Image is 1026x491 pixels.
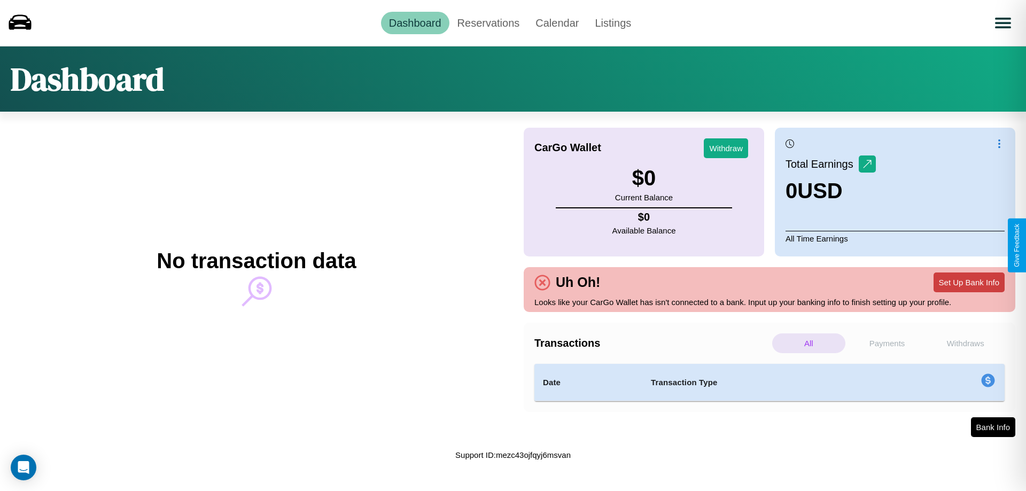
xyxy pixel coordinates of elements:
[772,333,845,353] p: All
[786,154,859,174] p: Total Earnings
[786,179,876,203] h3: 0 USD
[615,190,673,205] p: Current Balance
[971,417,1015,437] button: Bank Info
[534,337,770,349] h4: Transactions
[550,275,605,290] h4: Uh Oh!
[615,166,673,190] h3: $ 0
[612,223,676,238] p: Available Balance
[157,249,356,273] h2: No transaction data
[543,376,634,389] h4: Date
[1013,224,1021,267] div: Give Feedback
[11,57,164,101] h1: Dashboard
[11,455,36,480] div: Open Intercom Messenger
[527,12,587,34] a: Calendar
[786,231,1005,246] p: All Time Earnings
[934,272,1005,292] button: Set Up Bank Info
[704,138,748,158] button: Withdraw
[455,448,571,462] p: Support ID: mezc43ojfqyj6msvan
[587,12,639,34] a: Listings
[651,376,893,389] h4: Transaction Type
[449,12,528,34] a: Reservations
[988,8,1018,38] button: Open menu
[612,211,676,223] h4: $ 0
[381,12,449,34] a: Dashboard
[534,295,1005,309] p: Looks like your CarGo Wallet has isn't connected to a bank. Input up your banking info to finish ...
[534,364,1005,401] table: simple table
[929,333,1002,353] p: Withdraws
[851,333,924,353] p: Payments
[534,142,601,154] h4: CarGo Wallet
